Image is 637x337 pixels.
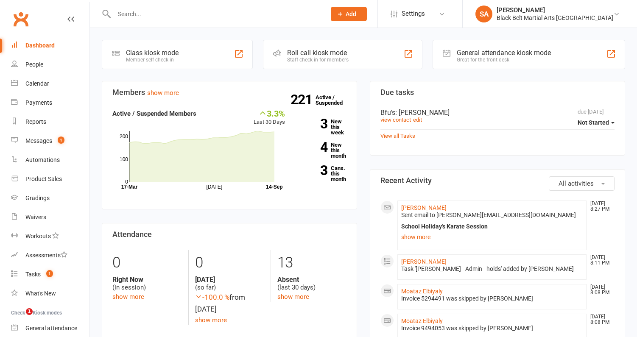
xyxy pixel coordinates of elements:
a: show more [147,89,179,97]
a: View all Tasks [380,133,415,139]
strong: 221 [291,93,316,106]
div: Tasks [25,271,41,278]
input: Search... [112,8,320,20]
a: Messages 1 [11,131,89,150]
a: edit [413,117,422,123]
div: (last 30 days) [277,276,346,292]
div: [PERSON_NAME] [497,6,613,14]
span: : [PERSON_NAME] [395,109,450,117]
div: (so far) [195,276,264,292]
a: 3Canx. this month [298,165,347,182]
strong: [DATE] [195,276,264,284]
a: [PERSON_NAME] [401,204,447,211]
span: Add [346,11,356,17]
h3: Attendance [112,230,346,239]
span: Settings [402,4,425,23]
div: 0 [112,250,182,276]
a: Reports [11,112,89,131]
a: Clubworx [10,8,31,30]
span: 1 [58,136,64,144]
div: Messages [25,137,52,144]
span: 1 [46,270,53,277]
time: [DATE] 8:08 PM [586,284,614,295]
div: Staff check-in for members [287,57,349,63]
div: SA [475,6,492,22]
div: 13 [277,250,346,276]
button: All activities [549,176,615,191]
strong: Right Now [112,276,182,284]
div: Calendar [25,80,49,87]
a: Automations [11,150,89,170]
a: 3New this week [298,119,347,135]
span: All activities [559,180,594,187]
a: Moataz Elbiyaly [401,288,443,295]
div: (in session) [112,276,182,292]
div: What's New [25,290,56,297]
time: [DATE] 8:27 PM [586,201,614,212]
div: People [25,61,43,68]
a: Workouts [11,227,89,246]
div: General attendance [25,325,77,331]
div: Product Sales [25,175,62,182]
time: [DATE] 8:11 PM [586,255,614,266]
div: General attendance kiosk mode [457,49,551,57]
span: Sent email to [PERSON_NAME][EMAIL_ADDRESS][DOMAIN_NAME] [401,212,576,218]
a: Payments [11,93,89,112]
button: Add [331,7,367,21]
div: Last 30 Days [254,109,285,127]
a: show more [195,316,227,324]
strong: 3 [298,117,327,130]
div: Workouts [25,233,51,240]
div: Automations [25,156,60,163]
div: Waivers [25,214,46,220]
a: Product Sales [11,170,89,189]
a: Waivers [11,208,89,227]
div: Dashboard [25,42,55,49]
span: 1 [26,308,33,315]
div: Payments [25,99,52,106]
h3: Due tasks [380,88,615,97]
a: Assessments [11,246,89,265]
button: Not Started [578,115,615,130]
div: Bfu's [380,109,615,117]
span: Not Started [578,119,609,126]
a: show more [277,293,309,301]
strong: Absent [277,276,346,284]
a: Tasks 1 [11,265,89,284]
div: 3.3% [254,109,285,118]
div: Reports [25,118,46,125]
a: What's New [11,284,89,303]
div: Invoice 5294491 was skipped by [PERSON_NAME] [401,295,583,302]
div: 0 [195,250,264,276]
div: Great for the front desk [457,57,551,63]
div: School Holiday's Karate Session [401,223,583,230]
a: Calendar [11,74,89,93]
div: Black Belt Martial Arts [GEOGRAPHIC_DATA] [497,14,613,22]
div: from [DATE] [195,292,264,315]
a: view contact [380,117,411,123]
a: show more [401,231,583,243]
a: Gradings [11,189,89,208]
a: [PERSON_NAME] [401,258,447,265]
div: Assessments [25,252,67,259]
div: Roll call kiosk mode [287,49,349,57]
div: Member self check-in [126,57,179,63]
a: 221Active / Suspended [316,88,353,112]
strong: 4 [298,141,327,153]
a: Dashboard [11,36,89,55]
time: [DATE] 8:08 PM [586,314,614,325]
a: show more [112,293,144,301]
div: Class kiosk mode [126,49,179,57]
div: Invoice 9494053 was skipped by [PERSON_NAME] [401,325,583,332]
a: 4New this month [298,142,347,159]
strong: Active / Suspended Members [112,110,196,117]
iframe: Intercom live chat [8,308,29,329]
span: -100.0 % [195,293,229,301]
a: Moataz Elbiyaly [401,318,443,324]
a: People [11,55,89,74]
div: Task '[PERSON_NAME] - Admin - holds' added by [PERSON_NAME] [401,265,583,273]
div: Gradings [25,195,50,201]
h3: Members [112,88,346,97]
strong: 3 [298,164,327,177]
h3: Recent Activity [380,176,615,185]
